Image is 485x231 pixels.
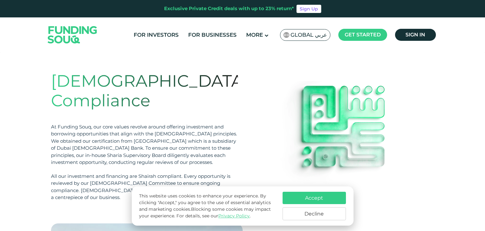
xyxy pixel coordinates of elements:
a: For Investors [132,30,180,40]
img: Logo [41,19,104,51]
h1: [DEMOGRAPHIC_DATA] Compliance [51,71,238,111]
span: More [246,32,263,38]
span: Blocking some cookies may impact your experience. [139,206,271,219]
span: Global عربي [290,31,327,39]
span: For details, see our . [176,213,251,219]
img: shariah-banner [278,81,404,192]
a: Sign in [395,29,436,41]
div: At Funding Souq, our core values revolve around offering investment and borrowing opportunities t... [51,123,238,166]
div: Exclusive Private Credit deals with up to 23% return* [164,5,294,12]
div: All our investment and financing are Shairah compliant. Every opportunity is reviewed by our [DEM... [51,173,238,201]
span: Get started [345,32,381,38]
a: Privacy Policy [218,213,250,219]
span: Sign in [405,32,425,38]
a: Sign Up [297,5,321,13]
img: SA Flag [284,32,289,38]
button: Accept [283,192,346,204]
button: Decline [283,207,346,220]
a: For Businesses [187,30,238,40]
p: This website uses cookies to enhance your experience. By clicking "Accept," you agree to the use ... [139,193,276,219]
